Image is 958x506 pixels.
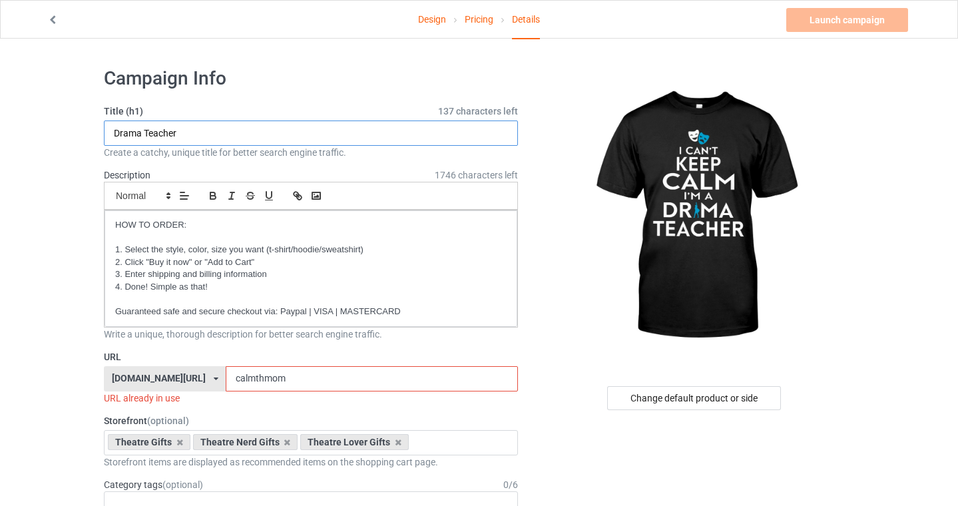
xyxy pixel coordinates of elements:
[115,281,507,294] p: 4. Done! Simple as that!
[300,434,409,450] div: Theatre Lover Gifts
[503,478,518,491] div: 0 / 6
[115,244,507,256] p: 1. Select the style, color, size you want (t-shirt/hoodie/sweatshirt)
[108,434,190,450] div: Theatre Gifts
[115,268,507,281] p: 3. Enter shipping and billing information
[104,328,518,341] div: Write a unique, thorough description for better search engine traffic.
[418,1,446,38] a: Design
[104,146,518,159] div: Create a catchy, unique title for better search engine traffic.
[115,256,507,269] p: 2. Click "Buy it now" or "Add to Cart"
[104,350,518,364] label: URL
[435,168,518,182] span: 1746 characters left
[162,479,203,490] span: (optional)
[104,105,518,118] label: Title (h1)
[193,434,298,450] div: Theatre Nerd Gifts
[438,105,518,118] span: 137 characters left
[115,306,507,318] p: Guaranteed safe and secure checkout via: Paypal | VISA | MASTERCARD
[104,455,518,469] div: Storefront items are displayed as recommended items on the shopping cart page.
[104,391,518,405] div: URL already in use
[115,219,507,232] p: HOW TO ORDER:
[112,374,206,383] div: [DOMAIN_NAME][URL]
[512,1,540,39] div: Details
[104,170,150,180] label: Description
[465,1,493,38] a: Pricing
[607,386,781,410] div: Change default product or side
[104,414,518,427] label: Storefront
[104,478,203,491] label: Category tags
[104,67,518,91] h1: Campaign Info
[147,415,189,426] span: (optional)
